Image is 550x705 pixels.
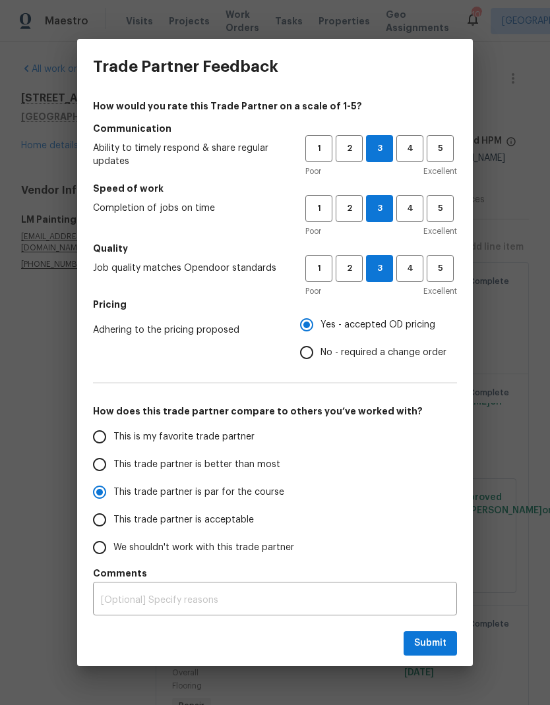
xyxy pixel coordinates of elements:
[93,57,278,76] h3: Trade Partner Feedback
[93,182,457,195] h5: Speed of work
[321,346,446,360] span: No - required a change order
[367,201,392,216] span: 3
[305,195,332,222] button: 1
[337,261,361,276] span: 2
[93,405,457,418] h5: How does this trade partner compare to others you’ve worked with?
[396,195,423,222] button: 4
[93,262,284,275] span: Job quality matches Opendoor standards
[414,635,446,652] span: Submit
[113,458,280,472] span: This trade partner is better than most
[305,135,332,162] button: 1
[305,225,321,238] span: Poor
[336,135,363,162] button: 2
[427,195,454,222] button: 5
[396,135,423,162] button: 4
[307,201,331,216] span: 1
[93,99,457,113] h4: How would you rate this Trade Partner on a scale of 1-5?
[398,201,422,216] span: 4
[366,195,393,222] button: 3
[366,255,393,282] button: 3
[93,298,457,311] h5: Pricing
[367,261,392,276] span: 3
[300,311,457,366] div: Pricing
[423,165,457,178] span: Excellent
[93,324,279,337] span: Adhering to the pricing proposed
[427,255,454,282] button: 5
[428,201,452,216] span: 5
[305,285,321,298] span: Poor
[367,141,392,156] span: 3
[93,202,284,215] span: Completion of jobs on time
[428,141,452,156] span: 5
[398,261,422,276] span: 4
[336,195,363,222] button: 2
[336,255,363,282] button: 2
[398,141,422,156] span: 4
[307,261,331,276] span: 1
[396,255,423,282] button: 4
[93,122,457,135] h5: Communication
[428,261,452,276] span: 5
[423,225,457,238] span: Excellent
[305,165,321,178] span: Poor
[93,423,457,561] div: How does this trade partner compare to others you’ve worked with?
[93,567,457,580] h5: Comments
[307,141,331,156] span: 1
[113,430,255,444] span: This is my favorite trade partner
[113,513,254,527] span: This trade partner is acceptable
[423,285,457,298] span: Excellent
[93,242,457,255] h5: Quality
[113,486,284,499] span: This trade partner is par for the course
[305,255,332,282] button: 1
[321,318,435,332] span: Yes - accepted OD pricing
[93,142,284,168] span: Ability to timely respond & share regular updates
[337,201,361,216] span: 2
[404,631,457,656] button: Submit
[427,135,454,162] button: 5
[113,541,294,555] span: We shouldn't work with this trade partner
[337,141,361,156] span: 2
[366,135,393,162] button: 3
